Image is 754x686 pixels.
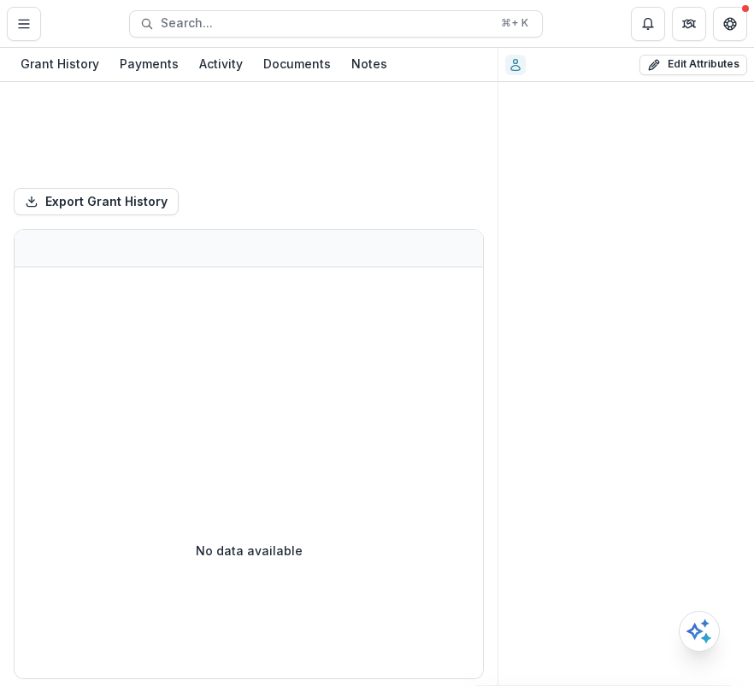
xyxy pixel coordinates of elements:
[256,48,338,81] a: Documents
[7,7,41,41] button: Toggle Menu
[14,48,106,81] a: Grant History
[161,16,491,31] span: Search...
[14,51,106,76] div: Grant History
[192,51,250,76] div: Activity
[672,7,706,41] button: Partners
[113,48,186,81] a: Payments
[639,55,747,75] button: Edit Attributes
[192,48,250,81] a: Activity
[256,51,338,76] div: Documents
[631,7,665,41] button: Notifications
[713,7,747,41] button: Get Help
[345,48,394,81] a: Notes
[113,51,186,76] div: Payments
[498,14,532,32] div: ⌘ + K
[14,188,179,215] button: Export Grant History
[345,51,394,76] div: Notes
[679,611,720,652] button: Open AI Assistant
[129,10,543,38] button: Search...
[196,542,303,560] p: No data available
